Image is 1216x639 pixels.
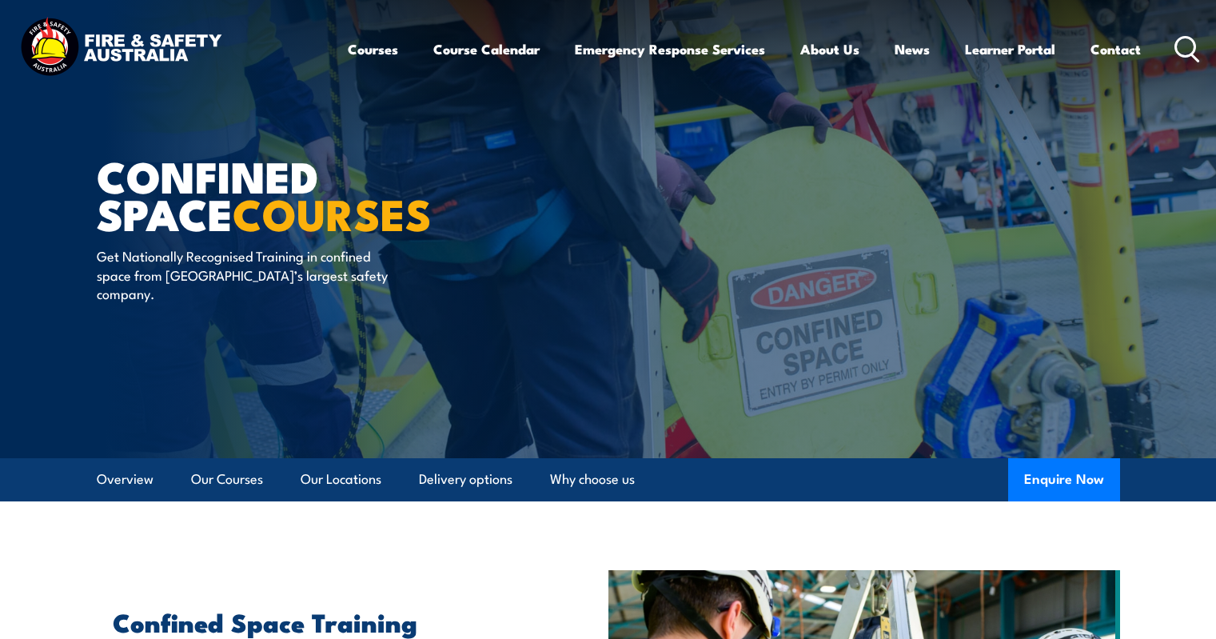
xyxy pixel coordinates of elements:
a: Emergency Response Services [575,28,765,70]
h1: Confined Space [97,157,492,231]
a: Delivery options [419,458,512,501]
a: Course Calendar [433,28,540,70]
a: Our Courses [191,458,263,501]
a: Learner Portal [965,28,1055,70]
a: Overview [97,458,153,501]
p: Get Nationally Recognised Training in confined space from [GEOGRAPHIC_DATA]’s largest safety comp... [97,246,389,302]
a: About Us [800,28,859,70]
a: Why choose us [550,458,635,501]
h2: Confined Space Training [113,610,535,633]
strong: COURSES [233,179,432,246]
a: Our Locations [301,458,381,501]
a: Contact [1090,28,1141,70]
a: Courses [348,28,398,70]
a: News [895,28,930,70]
button: Enquire Now [1008,458,1120,501]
